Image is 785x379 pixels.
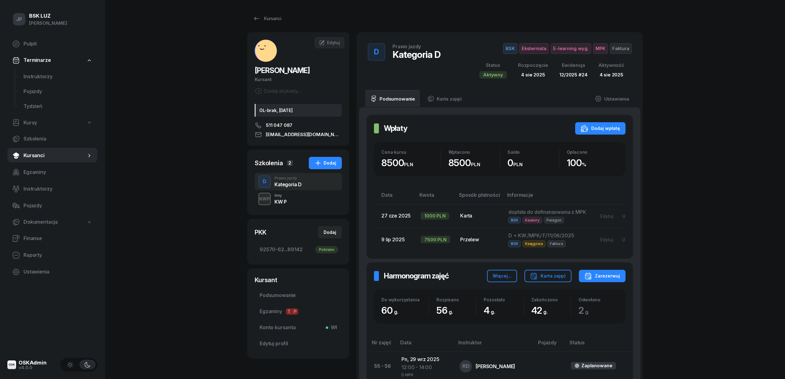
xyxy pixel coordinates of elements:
[23,73,92,81] span: Instruktorzy
[374,191,416,204] th: Data
[581,125,620,132] div: Dodaj wpłatę
[618,235,638,245] button: Usuń
[23,168,92,176] span: Egzaminy
[23,202,92,210] span: Pojazdy
[559,61,587,69] div: Ewidencja
[381,305,401,316] span: 60
[255,228,266,237] div: PKK
[274,176,302,180] div: Prawo jazdy
[551,43,591,54] span: E-learning wyg.
[518,61,548,69] div: Rozpoczęcie
[247,12,287,25] a: Kursanci
[7,131,97,146] a: Szkolenia
[381,213,411,219] span: 27 cze 2025
[260,246,337,254] span: 92570-62...89142
[260,176,269,187] div: D
[23,152,86,160] span: Kursanci
[309,157,342,169] button: Dodaj
[258,193,271,205] button: KWP
[460,212,499,220] div: Karta
[507,149,559,155] div: Saldo
[255,66,310,75] span: [PERSON_NAME]
[274,194,286,197] div: Inny
[255,320,342,335] a: Konto kursantaWł
[622,213,633,219] div: Usuń
[579,297,618,302] div: Odwołano
[503,43,632,54] button: BSKEksternistaE-learning wyg.MPKFaktura
[255,104,342,117] div: OL-brak, [DATE]
[436,305,456,316] span: 56
[315,246,338,253] div: Pobrano
[328,324,337,332] span: Wł
[618,211,638,221] button: Usuń
[29,19,67,27] div: [PERSON_NAME]
[384,123,407,133] h2: Wpłaty
[524,270,571,282] button: Karta zajęć
[7,182,97,196] a: Instruktorzy
[7,198,97,213] a: Pojazdy
[566,338,633,352] th: Status
[534,338,566,352] th: Pojazdy
[519,43,549,54] span: Eksternista
[448,149,500,155] div: Wpłacono
[547,240,566,247] span: Faktura
[23,218,58,226] span: Dokumentacja
[531,297,571,302] div: Zakończono
[23,56,51,64] span: Terminarze
[531,305,551,316] span: 42
[503,43,517,54] span: BSK
[404,162,413,167] small: PLN
[23,88,92,96] span: Pojazdy
[29,13,67,19] div: BSK LUZ
[392,44,421,49] div: Prawo jazdy
[315,37,344,48] a: Edytuj
[7,165,97,180] a: Egzaminy
[381,157,441,169] div: 8500
[507,157,559,169] div: 0
[449,309,453,315] small: g.
[575,122,626,135] button: Dodaj wpłatę
[567,149,618,155] div: Opłacono
[484,297,523,302] div: Pozostało
[513,162,523,167] small: PLN
[257,195,273,203] div: KWP
[523,240,545,247] span: Księgowa
[582,162,586,167] small: %
[610,43,632,54] span: Faktura
[23,40,92,48] span: Pulpit
[7,215,97,229] a: Dokumentacja
[584,272,620,280] div: Zarezerwuj
[479,71,507,79] div: Aktywny
[314,159,336,167] div: Dodaj
[266,131,342,138] span: [EMAIL_ADDRESS][DOMAIN_NAME]
[394,309,398,315] small: g.
[448,157,500,169] div: 8500
[255,87,301,95] div: Dodaj etykiety...
[292,308,298,315] span: P
[508,240,521,247] span: BSK
[384,271,449,281] h2: Harmonogram zajęć
[19,360,47,365] div: OSKAdmin
[23,135,92,143] span: Szkolenia
[255,75,342,84] div: Kursant
[23,235,92,243] span: Finanse
[476,364,515,369] div: [PERSON_NAME]
[381,297,429,302] div: Do wykorzystania
[255,336,342,351] a: Edytuj profil
[266,122,292,129] span: 511 047 087
[596,211,618,221] button: Edytuj
[598,61,624,69] div: Aktywność
[401,372,450,377] div: D MPK
[622,237,633,242] div: Usuń
[598,71,624,79] div: 4 sie 2025
[274,182,302,187] div: Kategoria D
[19,69,97,84] a: Instruktorzy
[19,99,97,114] a: Tydzień
[255,304,342,319] a: EgzaminyTP
[421,212,449,220] div: 1000 PLN
[324,229,336,236] div: Dodaj
[493,272,511,280] div: Więcej...
[401,364,450,372] div: 12:00 - 14:00
[23,119,37,127] span: Kursy
[287,160,293,166] span: 2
